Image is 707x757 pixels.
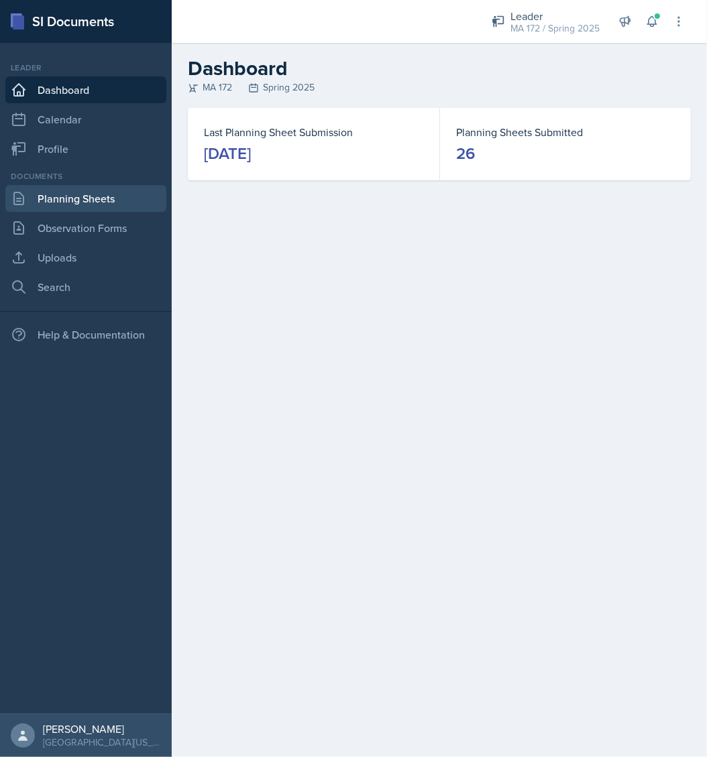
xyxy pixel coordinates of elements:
[5,76,166,103] a: Dashboard
[510,21,600,36] div: MA 172 / Spring 2025
[456,143,475,164] div: 26
[5,185,166,212] a: Planning Sheets
[188,56,691,80] h2: Dashboard
[5,215,166,241] a: Observation Forms
[510,8,600,24] div: Leader
[5,321,166,348] div: Help & Documentation
[5,62,166,74] div: Leader
[43,736,161,749] div: [GEOGRAPHIC_DATA][US_STATE] in [GEOGRAPHIC_DATA]
[188,80,691,95] div: MA 172 Spring 2025
[43,722,161,736] div: [PERSON_NAME]
[456,124,675,140] dt: Planning Sheets Submitted
[5,106,166,133] a: Calendar
[5,135,166,162] a: Profile
[5,170,166,182] div: Documents
[5,244,166,271] a: Uploads
[204,143,251,164] div: [DATE]
[204,124,423,140] dt: Last Planning Sheet Submission
[5,274,166,300] a: Search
